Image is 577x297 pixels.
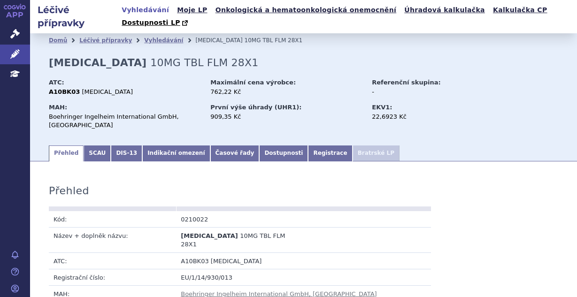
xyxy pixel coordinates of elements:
[82,88,133,95] span: [MEDICAL_DATA]
[211,258,262,265] span: [MEDICAL_DATA]
[119,16,192,30] a: Dostupnosti LP
[150,57,258,69] span: 10MG TBL FLM 28X1
[49,252,176,269] td: ATC:
[210,88,363,96] div: 762,22 Kč
[372,113,477,121] div: 22,6923 Kč
[308,145,352,161] a: Registrace
[195,37,242,44] span: [MEDICAL_DATA]
[401,4,488,16] a: Úhradová kalkulačka
[49,269,176,285] td: Registrační číslo:
[176,269,431,285] td: EU/1/14/930/013
[49,145,84,161] a: Přehled
[142,145,210,161] a: Indikační omezení
[144,37,183,44] a: Vyhledávání
[49,228,176,252] td: Název + doplněk názvu:
[372,104,392,111] strong: EKV1:
[111,145,142,161] a: DIS-13
[490,4,550,16] a: Kalkulačka CP
[49,113,201,129] div: Boehringer Ingelheim International GmbH, [GEOGRAPHIC_DATA]
[210,145,260,161] a: Časové řady
[49,37,67,44] a: Domů
[49,79,64,86] strong: ATC:
[119,4,172,16] a: Vyhledávání
[210,113,363,121] div: 909,35 Kč
[30,3,119,30] h2: Léčivé přípravky
[181,232,238,239] span: [MEDICAL_DATA]
[79,37,132,44] a: Léčivé přípravky
[372,79,440,86] strong: Referenční skupina:
[181,258,208,265] span: A10BK03
[245,37,303,44] span: 10MG TBL FLM 28X1
[49,185,89,197] h3: Přehled
[213,4,400,16] a: Onkologická a hematoonkologická onemocnění
[210,104,301,111] strong: První výše úhrady (UHR1):
[259,145,308,161] a: Dostupnosti
[49,88,80,95] strong: A10BK03
[372,88,477,96] div: -
[210,79,296,86] strong: Maximální cena výrobce:
[49,104,67,111] strong: MAH:
[122,19,180,26] span: Dostupnosti LP
[84,145,111,161] a: SCAU
[176,211,303,228] td: 0210022
[174,4,210,16] a: Moje LP
[49,211,176,228] td: Kód:
[49,57,146,69] strong: [MEDICAL_DATA]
